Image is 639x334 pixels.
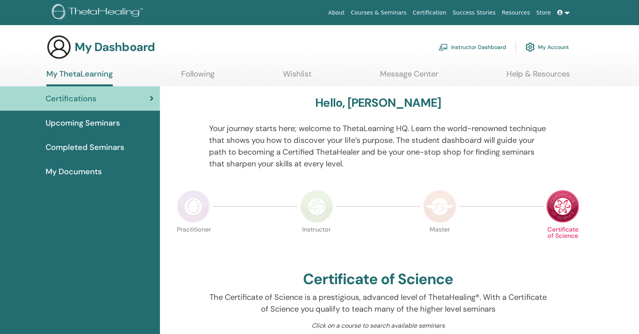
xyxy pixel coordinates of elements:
p: Click on a course to search available seminars [209,321,547,330]
a: Resources [499,5,533,20]
a: Certification [409,5,449,20]
a: My Account [525,38,569,56]
a: Courses & Seminars [348,5,410,20]
span: My Documents [46,166,102,177]
p: Practitioner [177,226,210,259]
img: generic-user-icon.jpg [46,35,72,60]
h2: Certificate of Science [303,270,453,288]
span: Certifications [46,93,96,104]
img: Instructor [300,190,333,223]
img: Certificate of Science [546,190,579,223]
a: Following [181,69,215,84]
a: Message Center [380,69,438,84]
p: The Certificate of Science is a prestigious, advanced level of ThetaHealing®. With a Certificate ... [209,291,547,315]
img: cog.svg [525,40,535,54]
p: Certificate of Science [546,226,579,259]
a: Wishlist [283,69,312,84]
h3: My Dashboard [75,40,155,54]
a: Help & Resources [507,69,570,84]
p: Master [423,226,456,259]
p: Instructor [300,226,333,259]
img: chalkboard-teacher.svg [439,44,448,51]
span: Upcoming Seminars [46,117,120,129]
a: About [325,5,347,20]
img: Practitioner [177,190,210,223]
a: Store [533,5,554,20]
img: logo.png [52,4,146,22]
h3: Hello, [PERSON_NAME] [315,96,441,110]
a: Success Stories [450,5,499,20]
p: Your journey starts here; welcome to ThetaLearning HQ. Learn the world-renowned technique that sh... [209,122,547,170]
a: Instructor Dashboard [439,38,506,56]
a: My ThetaLearning [46,69,113,86]
img: Master [423,190,456,223]
span: Completed Seminars [46,141,124,153]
